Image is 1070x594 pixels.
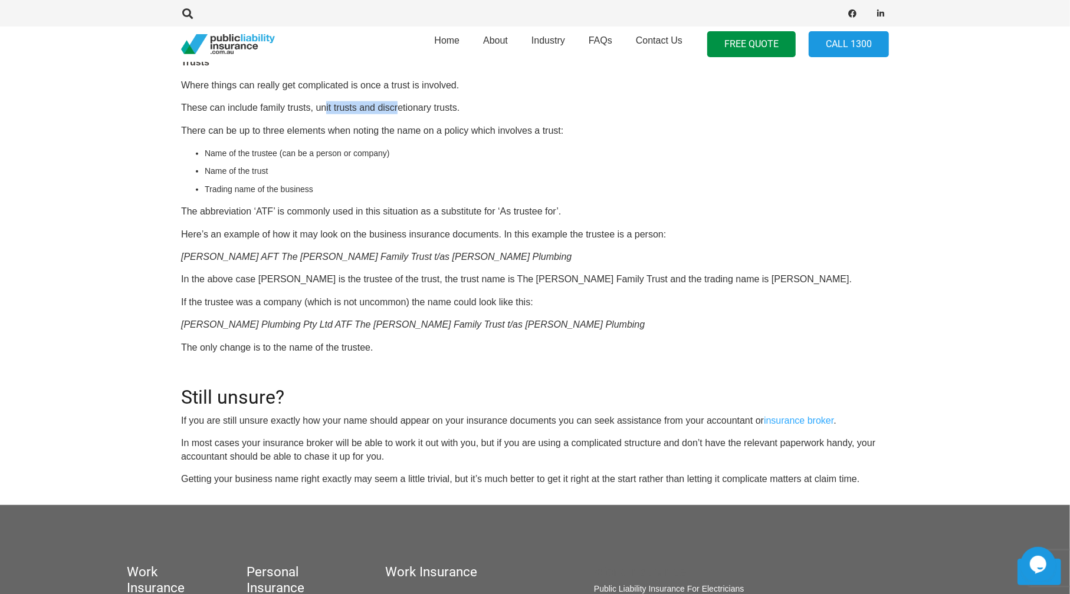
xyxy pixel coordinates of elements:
[181,252,572,262] em: [PERSON_NAME] AFT The [PERSON_NAME] Family Trust t/as [PERSON_NAME] Plumbing
[181,341,889,354] p: The only change is to the name of the trustee.
[181,372,889,408] h2: Still unsure?
[181,273,889,286] p: In the above case [PERSON_NAME] is the trustee of the trust, the trust name is The [PERSON_NAME] ...
[1020,547,1058,582] iframe: chat widget
[483,35,508,45] span: About
[205,164,889,177] li: Name of the trust
[1018,559,1061,585] a: Back to top
[205,147,889,160] li: Name of the trustee (can be a person or company)
[594,584,744,593] a: Public Liability Insurance For Electricians
[636,35,682,45] span: Contact Us
[624,23,694,65] a: Contact Us
[181,101,889,114] p: These can include family trusts, unit trusts and discretionary trusts.
[181,319,645,329] em: [PERSON_NAME] Plumbing Pty Ltd ATF The [PERSON_NAME] Family Trust t/as [PERSON_NAME] Plumbing
[181,34,275,55] a: pli_logotransparent
[577,23,624,65] a: FAQs
[181,79,889,92] p: Where things can really get complicated is once a trust is involved.
[422,23,471,65] a: Home
[205,183,889,196] li: Trading name of the business
[434,35,459,45] span: Home
[764,415,833,425] a: insurance broker
[471,23,520,65] a: About
[594,564,804,580] h5: Work Insurance
[589,35,612,45] span: FAQs
[844,5,861,22] a: Facebook
[181,124,889,137] p: There can be up to three elements when noting the name on a policy which involves a trust:
[872,5,889,22] a: LinkedIn
[181,437,889,463] p: In most cases your insurance broker will be able to work it out with you, but if you are using a ...
[181,473,889,486] p: Getting your business name right exactly may seem a little trivial, but it’s much better to get i...
[181,296,889,309] p: If the trustee was a company (which is not uncommon) the name could look like this:
[181,414,889,427] p: If you are still unsure exactly how your name should appear on your insurance documents you can s...
[531,35,565,45] span: Industry
[181,228,889,241] p: Here’s an example of how it may look on the business insurance documents. In this example the tru...
[181,205,889,218] p: The abbreviation ‘ATF’ is commonly used in this situation as a substitute for ‘As trustee for’.
[707,31,796,58] a: FREE QUOTE
[176,8,199,19] a: Search
[181,57,209,67] strong: Trusts
[809,31,889,58] a: Call 1300
[385,564,526,580] h5: Work Insurance
[520,23,577,65] a: Industry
